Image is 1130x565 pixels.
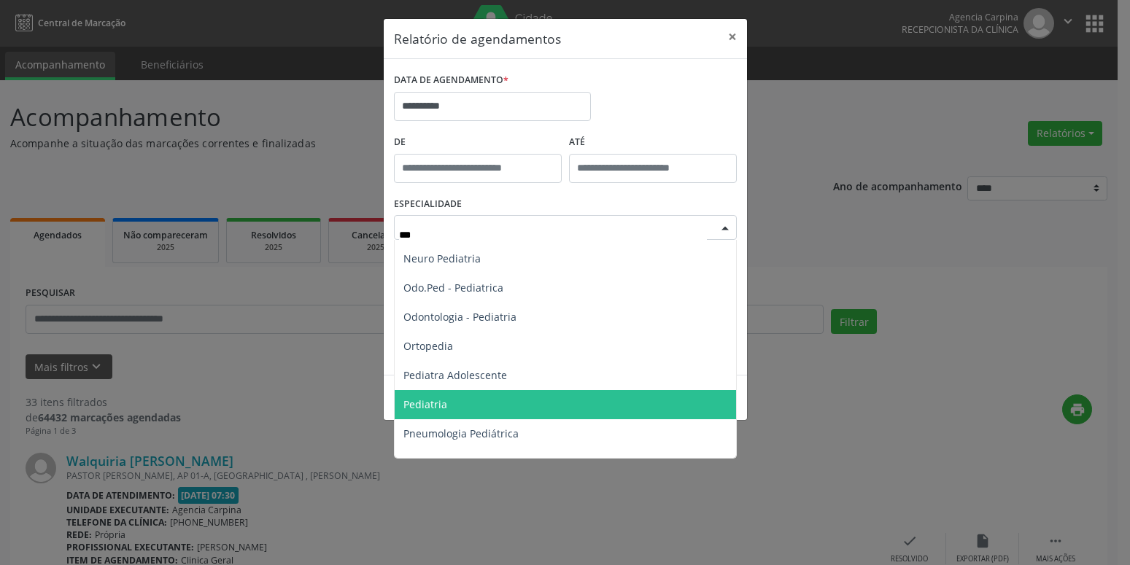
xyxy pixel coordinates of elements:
[403,456,496,469] span: Urologia Pediatrica
[403,368,507,382] span: Pediatra Adolescente
[403,310,516,324] span: Odontologia - Pediatria
[403,252,481,265] span: Neuro Pediatria
[394,69,508,92] label: DATA DE AGENDAMENTO
[403,397,447,411] span: Pediatria
[403,339,453,353] span: Ortopedia
[403,426,519,440] span: Pneumologia Pediátrica
[403,281,503,295] span: Odo.Ped - Pediatrica
[718,19,747,55] button: Close
[569,131,737,154] label: ATÉ
[394,131,562,154] label: De
[394,29,561,48] h5: Relatório de agendamentos
[394,193,462,216] label: ESPECIALIDADE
